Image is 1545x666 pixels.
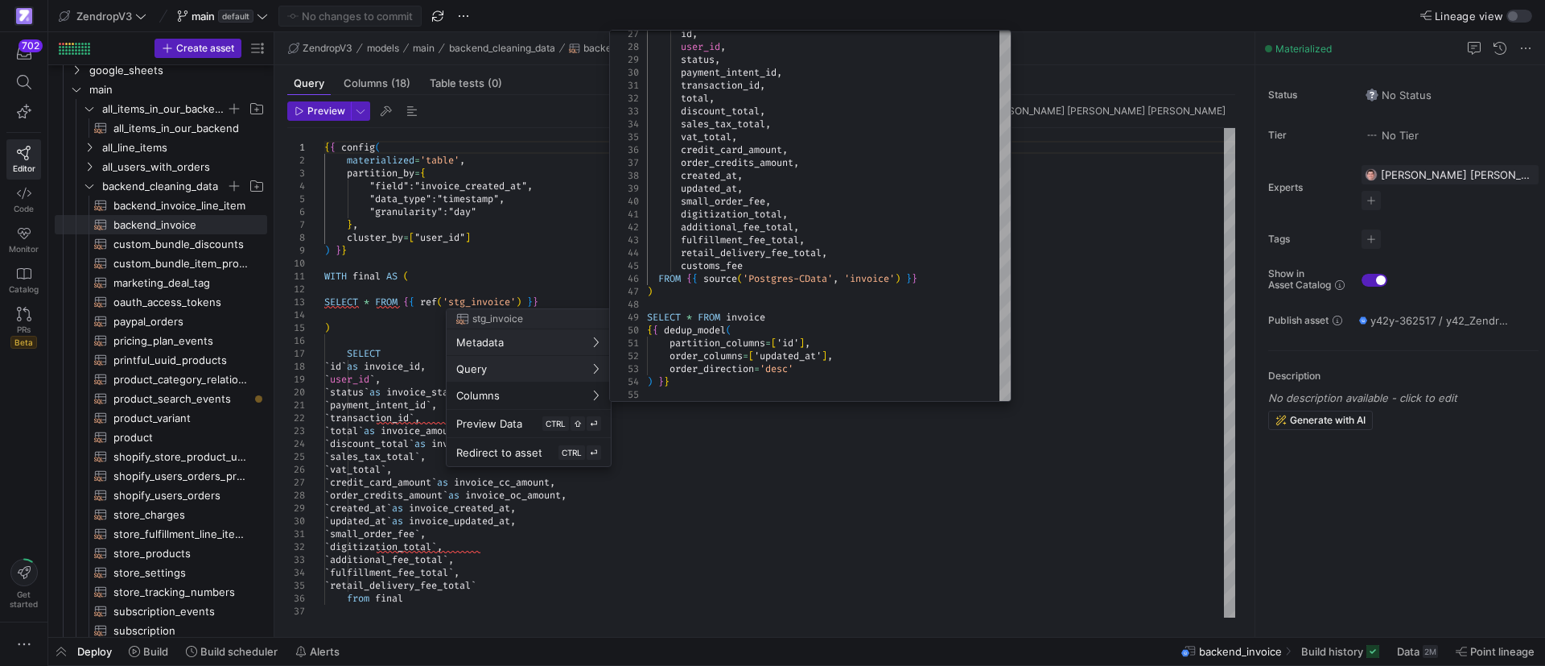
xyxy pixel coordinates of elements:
[760,79,765,92] span: ,
[456,389,500,402] span: Columns
[681,66,777,79] span: payment_intent_id
[754,350,822,362] span: 'updated_at'
[681,130,731,143] span: vat_total
[731,130,737,143] span: ,
[681,169,737,182] span: created_at
[669,362,754,375] span: order_direction
[562,448,582,457] span: CTRL
[610,79,639,92] div: 31
[610,118,639,130] div: 34
[610,324,639,337] div: 50
[610,221,639,234] div: 42
[653,324,658,337] span: {
[610,311,639,324] div: 49
[827,350,833,362] span: ,
[715,53,720,66] span: ,
[647,324,653,337] span: {
[456,417,522,430] span: Preview Data
[777,337,799,350] span: 'id'
[456,362,487,375] span: Query
[681,105,760,118] span: discount_total
[610,156,639,169] div: 37
[771,337,777,350] span: [
[754,362,760,375] span: =
[456,336,504,349] span: Metadata
[912,272,917,285] span: }
[692,272,698,285] span: {
[895,272,900,285] span: )
[726,311,765,324] span: invoice
[681,208,782,221] span: digitization_total
[765,195,771,208] span: ,
[681,118,765,130] span: sales_tax_total
[681,79,760,92] span: transaction_id
[610,130,639,143] div: 35
[546,419,566,428] span: CTRL
[472,313,523,325] span: stg_invoice
[610,105,639,118] div: 33
[610,350,639,362] div: 52
[610,208,639,221] div: 41
[765,118,771,130] span: ,
[647,285,653,298] span: )
[805,337,810,350] span: ,
[681,259,743,272] span: customs_fee
[610,92,639,105] div: 32
[456,446,542,459] span: Redirect to asset
[647,311,681,324] span: SELECT
[681,40,720,53] span: user_id
[610,298,639,311] div: 48
[681,182,737,195] span: updated_at
[669,337,765,350] span: partition_columns
[681,246,822,259] span: retail_delivery_fee_total
[720,40,726,53] span: ,
[743,350,748,362] span: =
[777,66,782,79] span: ,
[610,337,639,350] div: 51
[760,362,793,375] span: 'desc'
[844,272,895,285] span: 'invoice'
[737,182,743,195] span: ,
[610,272,639,285] div: 46
[610,182,639,195] div: 39
[703,272,737,285] span: source
[610,362,639,375] div: 53
[610,246,639,259] div: 44
[760,105,765,118] span: ,
[610,143,639,156] div: 36
[833,272,838,285] span: ,
[793,221,799,234] span: ,
[681,156,793,169] span: order_credits_amount
[647,375,653,388] span: )
[574,419,582,428] span: ⇧
[799,337,805,350] span: ]
[681,143,782,156] span: credit_card_amount
[669,350,743,362] span: order_columns
[709,92,715,105] span: ,
[686,272,692,285] span: {
[610,195,639,208] div: 40
[681,221,793,234] span: additional_fee_total
[610,375,639,388] div: 54
[782,208,788,221] span: ,
[743,272,833,285] span: 'Postgres-CData'
[782,143,788,156] span: ,
[906,272,912,285] span: }
[610,53,639,66] div: 29
[681,53,715,66] span: status
[681,234,799,246] span: fulfillment_fee_total
[748,350,754,362] span: [
[658,272,681,285] span: FROM
[681,92,709,105] span: total
[610,285,639,298] div: 47
[698,311,720,324] span: FROM
[610,169,639,182] div: 38
[799,234,805,246] span: ,
[737,169,743,182] span: ,
[737,272,743,285] span: (
[664,324,726,337] span: dedup_model
[765,337,771,350] span: =
[658,375,664,388] span: }
[726,324,731,337] span: (
[793,156,799,169] span: ,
